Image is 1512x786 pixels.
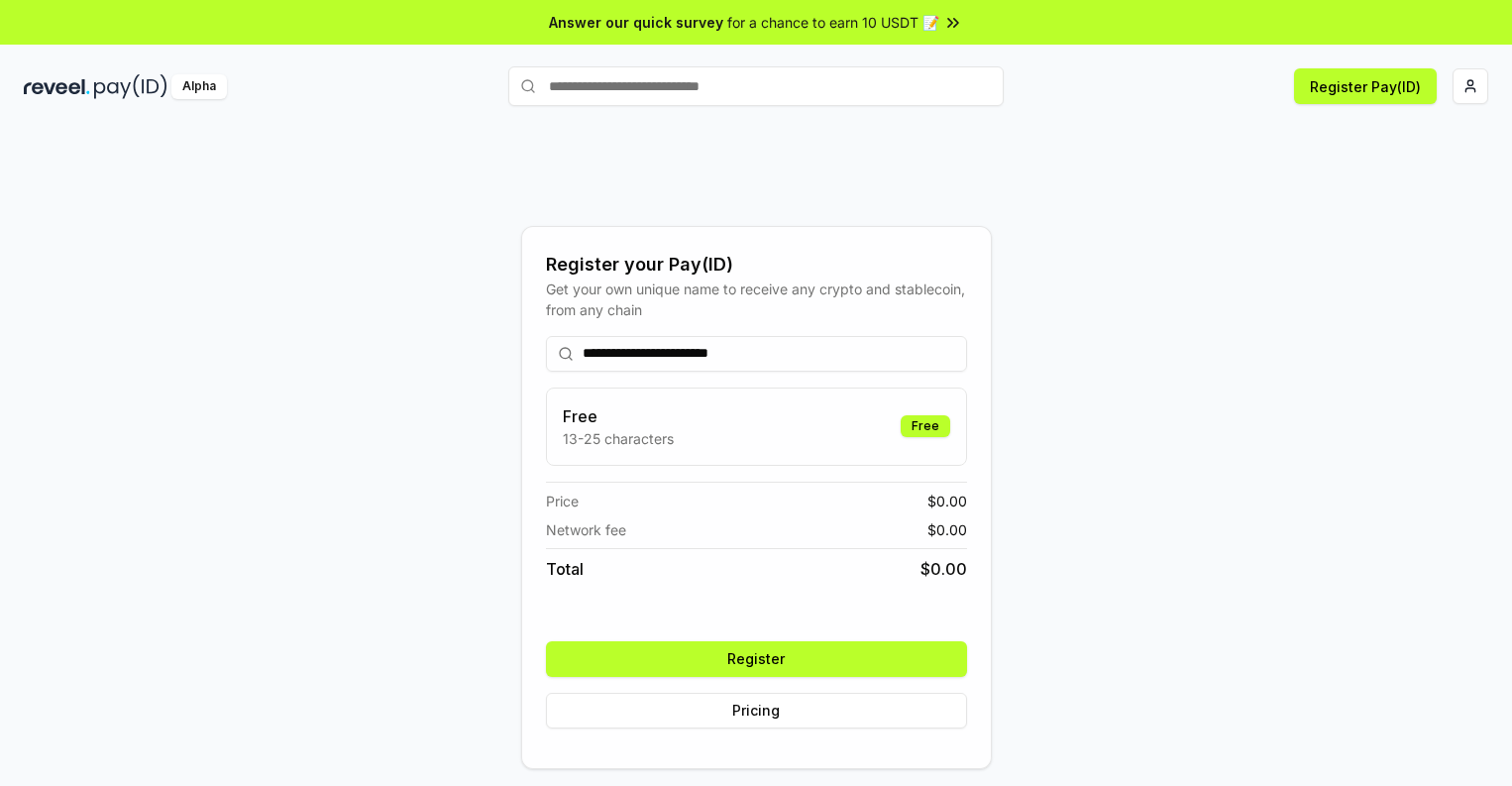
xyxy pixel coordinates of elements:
[920,557,967,581] span: $ 0.00
[94,74,167,99] img: pay_id
[1294,68,1437,104] button: Register Pay(ID)
[171,74,227,99] div: Alpha
[546,279,967,320] div: Get your own unique name to receive any crypto and stablecoin, from any chain
[546,641,967,677] button: Register
[563,428,674,449] p: 13-25 characters
[927,519,967,540] span: $ 0.00
[546,557,584,581] span: Total
[546,251,967,279] div: Register your Pay(ID)
[546,693,967,729] button: Pricing
[546,519,626,540] span: Network fee
[24,74,90,99] img: reveel_dark
[727,12,939,33] span: for a chance to earn 10 USDT 📝
[546,491,579,511] span: Price
[927,491,967,511] span: $ 0.00
[563,404,674,428] h3: Free
[901,415,950,437] div: Free
[549,12,723,33] span: Answer our quick survey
